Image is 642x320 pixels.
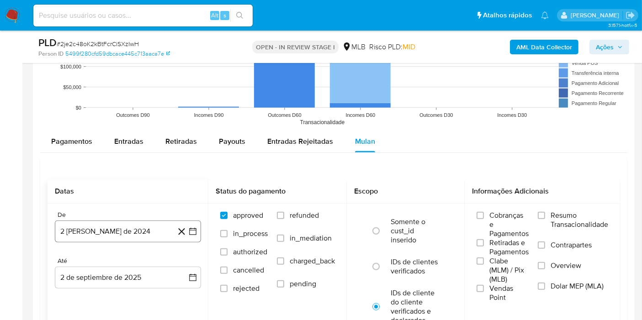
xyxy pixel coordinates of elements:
[608,21,637,29] span: 3.157.1-hotfix-5
[403,42,415,52] span: MID
[342,42,366,52] div: MLB
[230,9,249,22] button: search-icon
[589,40,629,54] button: Ações
[211,11,218,20] span: Alt
[223,11,226,20] span: s
[369,42,415,52] span: Risco PLD:
[65,50,170,58] a: 5499f280cfd59dbcace445c713aaca7e
[38,50,64,58] b: Person ID
[596,40,614,54] span: Ações
[33,10,253,21] input: Pesquise usuários ou casos...
[516,40,572,54] b: AML Data Collector
[38,35,57,50] b: PLD
[541,11,549,19] a: Notificações
[510,40,578,54] button: AML Data Collector
[571,11,622,20] p: lucas.barboza@mercadolivre.com
[57,39,139,48] span: # 2je2c48oK2kBtFcrCiSXzIwH
[626,10,635,20] a: Sair
[252,41,339,53] p: OPEN - IN REVIEW STAGE I
[483,10,532,20] span: Atalhos rápidos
